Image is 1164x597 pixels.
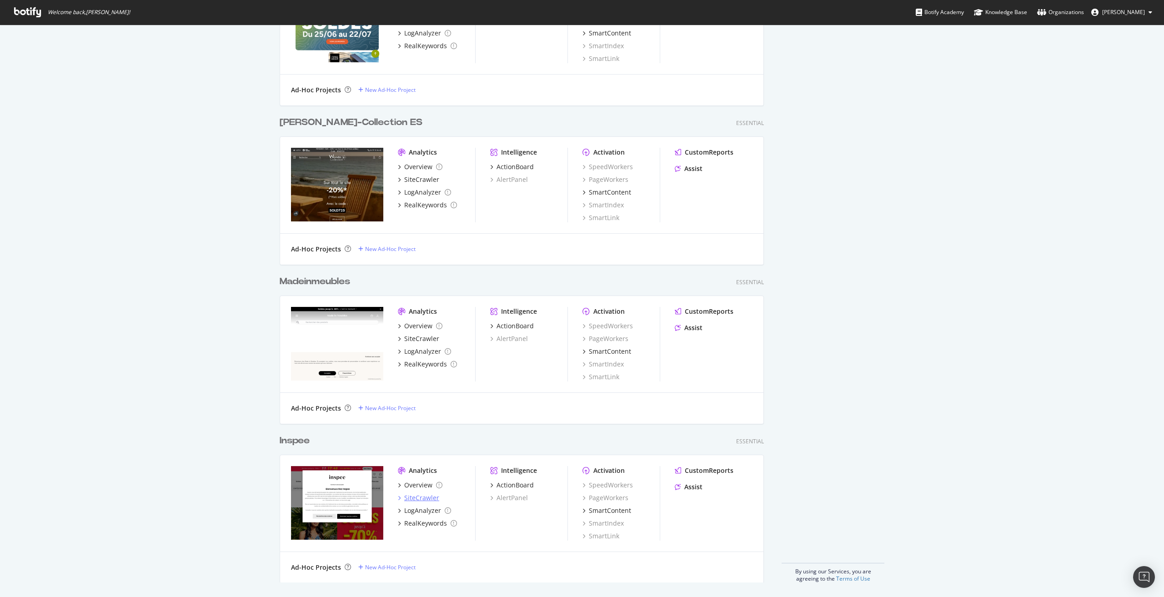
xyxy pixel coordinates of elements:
div: RealKeywords [404,201,447,210]
a: New Ad-Hoc Project [358,563,416,571]
a: SmartIndex [582,201,624,210]
div: Organizations [1037,8,1084,17]
div: By using our Services, you are agreeing to the [782,563,884,582]
div: Knowledge Base [974,8,1027,17]
div: Intelligence [501,148,537,157]
div: Analytics [409,466,437,475]
div: Overview [404,481,432,490]
a: SmartLink [582,213,619,222]
div: Overview [404,321,432,331]
div: SiteCrawler [404,493,439,502]
a: RealKeywords [398,360,457,369]
div: CustomReports [685,466,733,475]
span: Michaël Akalinski [1102,8,1145,16]
a: SmartContent [582,506,631,515]
div: Assist [684,482,702,492]
a: New Ad-Hoc Project [358,404,416,412]
div: LogAnalyzer [404,29,441,38]
a: AlertPanel [490,334,528,343]
div: SiteCrawler [404,334,439,343]
div: SmartIndex [582,519,624,528]
div: Analytics [409,148,437,157]
a: SmartIndex [582,41,624,50]
div: LogAnalyzer [404,188,441,197]
div: New Ad-Hoc Project [365,245,416,253]
div: Intelligence [501,307,537,316]
a: SpeedWorkers [582,321,633,331]
a: RealKeywords [398,201,457,210]
a: SiteCrawler [398,493,439,502]
div: ActionBoard [497,162,534,171]
a: Overview [398,321,442,331]
div: LogAnalyzer [404,347,441,356]
a: RealKeywords [398,519,457,528]
a: SiteCrawler [398,175,439,184]
div: RealKeywords [404,519,447,528]
a: [PERSON_NAME]-Collection ES [280,116,426,129]
a: LogAnalyzer [398,506,451,515]
a: CustomReports [675,307,733,316]
div: SmartContent [589,29,631,38]
img: www.wanda-collection.es [291,148,383,221]
a: SpeedWorkers [582,162,633,171]
div: Ad-Hoc Projects [291,404,341,413]
div: SmartLink [582,54,619,63]
div: SiteCrawler [404,175,439,184]
a: New Ad-Hoc Project [358,245,416,253]
a: Overview [398,481,442,490]
a: LogAnalyzer [398,29,451,38]
div: Essential [736,119,764,127]
div: Intelligence [501,466,537,475]
div: Overview [404,162,432,171]
div: CustomReports [685,148,733,157]
div: Ad-Hoc Projects [291,563,341,572]
a: CustomReports [675,148,733,157]
img: made-in-meubles.com [291,307,383,381]
a: Assist [675,482,702,492]
a: SmartIndex [582,360,624,369]
a: SmartContent [582,29,631,38]
div: SmartContent [589,506,631,515]
a: New Ad-Hoc Project [358,86,416,94]
a: Terms of Use [836,575,870,582]
a: SmartContent [582,347,631,356]
a: ActionBoard [490,481,534,490]
div: Analytics [409,307,437,316]
div: SmartContent [589,347,631,356]
a: PageWorkers [582,334,628,343]
div: Activation [593,148,625,157]
div: ActionBoard [497,481,534,490]
div: Essential [736,278,764,286]
a: CustomReports [675,466,733,475]
a: PageWorkers [582,175,628,184]
div: RealKeywords [404,41,447,50]
a: SpeedWorkers [582,481,633,490]
a: ActionBoard [490,321,534,331]
button: [PERSON_NAME] [1084,5,1159,20]
a: LogAnalyzer [398,188,451,197]
div: LogAnalyzer [404,506,441,515]
a: SmartLink [582,372,619,381]
div: Assist [684,323,702,332]
a: SmartContent [582,188,631,197]
div: Madeinmeubles [280,275,350,288]
a: Overview [398,162,442,171]
a: SiteCrawler [398,334,439,343]
div: Activation [593,307,625,316]
a: RealKeywords [398,41,457,50]
div: ActionBoard [497,321,534,331]
div: New Ad-Hoc Project [365,404,416,412]
div: Essential [736,437,764,445]
a: AlertPanel [490,493,528,502]
a: SmartLink [582,532,619,541]
div: New Ad-Hoc Project [365,563,416,571]
div: [PERSON_NAME]-Collection ES [280,116,422,129]
a: Inspee [280,434,313,447]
